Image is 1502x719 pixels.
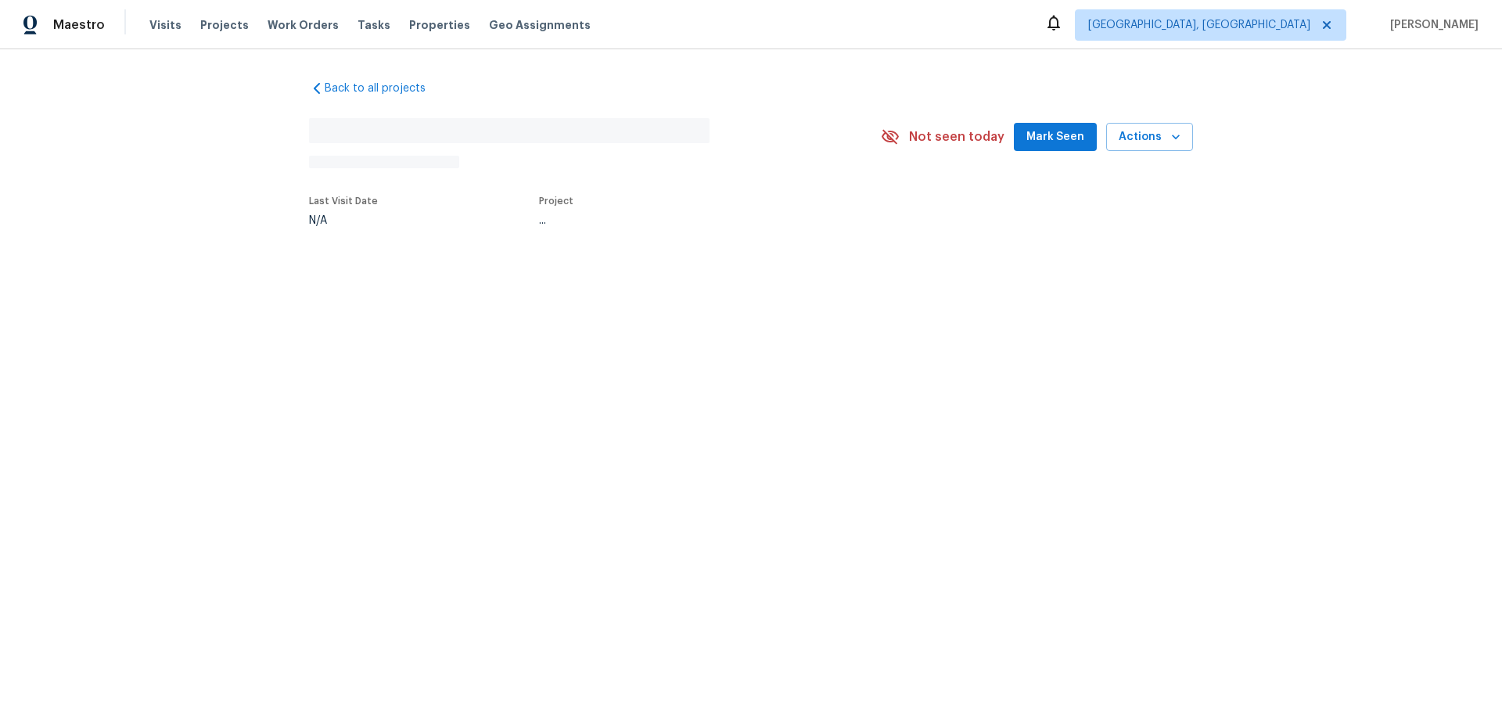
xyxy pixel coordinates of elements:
div: N/A [309,215,378,226]
div: ... [539,215,839,226]
span: Projects [200,17,249,33]
span: Work Orders [268,17,339,33]
span: Geo Assignments [489,17,591,33]
span: Not seen today [909,129,1004,145]
span: Mark Seen [1026,128,1084,147]
span: Visits [149,17,181,33]
span: Tasks [358,20,390,31]
button: Actions [1106,123,1193,152]
span: Maestro [53,17,105,33]
button: Mark Seen [1014,123,1097,152]
span: Actions [1119,128,1180,147]
span: [GEOGRAPHIC_DATA], [GEOGRAPHIC_DATA] [1088,17,1310,33]
span: [PERSON_NAME] [1384,17,1479,33]
span: Last Visit Date [309,196,378,206]
a: Back to all projects [309,81,459,96]
span: Project [539,196,573,206]
span: Properties [409,17,470,33]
